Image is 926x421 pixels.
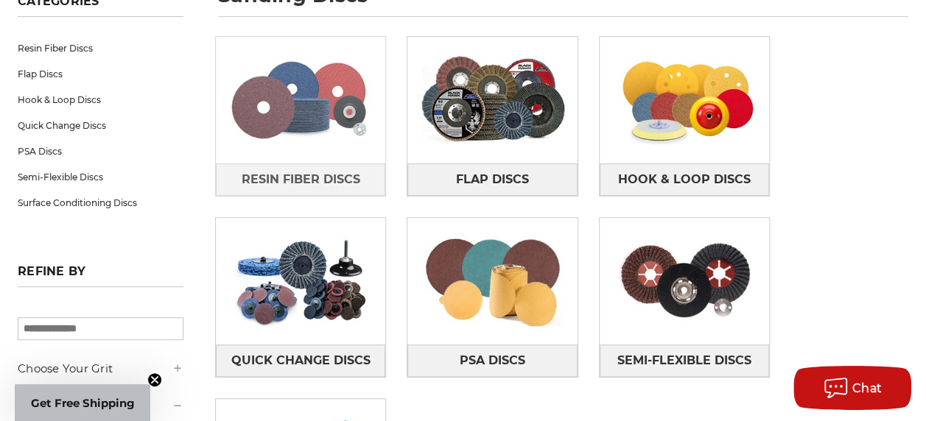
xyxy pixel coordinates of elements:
a: Flap Discs [18,61,183,87]
img: Semi-Flexible Discs [600,222,769,340]
button: Close teaser [147,372,162,387]
span: Hook & Loop Discs [618,167,751,192]
img: PSA Discs [407,222,577,340]
span: Chat [852,381,883,395]
span: Quick Change Discs [231,348,371,373]
span: Semi-Flexible Discs [617,348,751,373]
h5: Choose Your Grit [18,360,183,378]
img: Resin Fiber Discs [216,40,385,159]
img: Hook & Loop Discs [600,40,769,159]
img: Flap Discs [407,40,577,159]
h5: Refine by [18,264,183,287]
a: Resin Fiber Discs [216,163,385,196]
span: Get Free Shipping [31,396,135,410]
span: Resin Fiber Discs [242,167,360,192]
button: Chat [793,366,911,410]
span: Flap Discs [456,167,529,192]
a: Surface Conditioning Discs [18,190,183,216]
a: PSA Discs [407,344,577,377]
a: Semi-Flexible Discs [18,164,183,190]
a: Hook & Loop Discs [18,87,183,113]
div: Get Free ShippingClose teaser [15,384,150,421]
img: Quick Change Discs [216,222,385,340]
a: Resin Fiber Discs [18,35,183,61]
span: PSA Discs [460,348,525,373]
a: PSA Discs [18,138,183,164]
a: Quick Change Discs [216,344,385,377]
a: Flap Discs [407,163,577,196]
a: Hook & Loop Discs [600,163,769,196]
a: Quick Change Discs [18,113,183,138]
a: Semi-Flexible Discs [600,344,769,377]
